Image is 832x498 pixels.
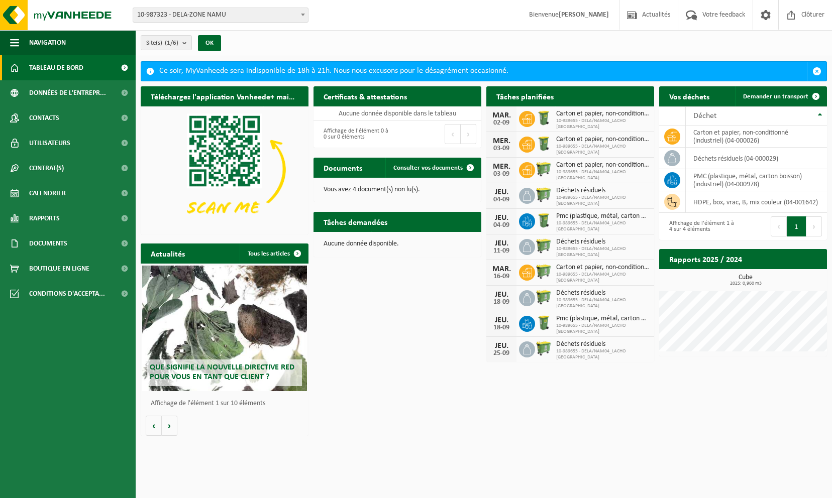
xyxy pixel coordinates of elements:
[664,215,738,237] div: Affichage de l'élément 1 à 4 sur 4 éléments
[491,324,511,331] div: 18-09
[491,239,511,247] div: JEU.
[146,416,162,436] button: Vorige
[141,243,195,263] h2: Actualités
[29,281,105,306] span: Conditions d'accepta...
[491,299,511,306] div: 18-09
[556,323,649,335] span: 10-989655 - DELA/NAM04_LACHO [GEOGRAPHIC_DATA]
[314,212,397,231] h2: Tâches demandées
[491,145,511,152] div: 03-09
[491,171,511,178] div: 03-09
[141,86,308,106] h2: Téléchargez l'application Vanheede+ maintenant!
[556,289,649,297] span: Déchets résiduels
[556,195,649,207] span: 10-989655 - DELA/NAM04_LACHO [GEOGRAPHIC_DATA]
[198,35,221,51] button: OK
[740,269,826,289] a: Consulter les rapports
[535,340,552,357] img: WB-0660-HPE-GN-50
[556,144,649,156] span: 10-989655 - DELA/NAM04_LACHO [GEOGRAPHIC_DATA]
[445,124,461,144] button: Previous
[535,109,552,127] img: WB-0240-HPE-GN-50
[133,8,308,22] span: 10-987323 - DELA-ZONE NAMU
[324,186,471,193] p: Vous avez 4 document(s) non lu(s).
[664,274,827,286] h3: Cube
[556,340,649,348] span: Déchets résiduels
[146,36,178,51] span: Site(s)
[787,216,806,236] button: 1
[535,186,552,203] img: WB-0660-HPE-GN-50
[29,206,60,231] span: Rapports
[659,86,719,106] h2: Vos déchets
[491,163,511,171] div: MER.
[735,86,826,106] a: Demander un transport
[556,187,649,195] span: Déchets résiduels
[150,363,294,381] span: Que signifie la nouvelle directive RED pour vous en tant que client ?
[491,111,511,119] div: MAR.
[559,11,609,19] strong: [PERSON_NAME]
[141,35,192,50] button: Site(s)(1/6)
[29,181,66,206] span: Calendrier
[491,291,511,299] div: JEU.
[686,169,827,191] td: PMC (plastique, métal, carton boisson) (industriel) (04-000978)
[535,212,552,229] img: WB-0240-HPE-GN-50
[385,158,480,178] a: Consulter vos documents
[151,400,303,407] p: Affichage de l'élément 1 sur 10 éléments
[491,137,511,145] div: MER.
[491,342,511,350] div: JEU.
[491,247,511,255] div: 11-09
[556,110,649,118] span: Carton et papier, non-conditionné (industriel)
[556,118,649,130] span: 10-989655 - DELA/NAM04_LACHO [GEOGRAPHIC_DATA]
[29,256,89,281] span: Boutique en ligne
[556,348,649,360] span: 10-989655 - DELA/NAM04_LACHO [GEOGRAPHIC_DATA]
[686,148,827,169] td: déchets résiduels (04-000029)
[133,8,308,23] span: 10-987323 - DELA-ZONE NAMU
[165,40,178,46] count: (1/6)
[556,169,649,181] span: 10-989655 - DELA/NAM04_LACHO [GEOGRAPHIC_DATA]
[535,237,552,255] img: WB-0660-HPE-GN-50
[556,161,649,169] span: Carton et papier, non-conditionné (industriel)
[491,214,511,222] div: JEU.
[659,249,752,269] h2: Rapports 2025 / 2024
[142,266,306,391] a: Que signifie la nouvelle directive RED pour vous en tant que client ?
[556,315,649,323] span: Pmc (plastique, métal, carton boisson) (industriel)
[491,119,511,127] div: 02-09
[461,124,476,144] button: Next
[535,314,552,331] img: WB-0240-HPE-GN-50
[491,265,511,273] div: MAR.
[556,220,649,232] span: 10-989655 - DELA/NAM04_LACHO [GEOGRAPHIC_DATA]
[29,231,67,256] span: Documents
[556,272,649,284] span: 10-989655 - DELA/NAM04_LACHO [GEOGRAPHIC_DATA]
[314,106,481,120] td: Aucune donnée disponible dans le tableau
[535,161,552,178] img: WB-0660-HPE-GN-50
[141,106,308,232] img: Download de VHEPlus App
[743,93,808,100] span: Demander un transport
[556,264,649,272] span: Carton et papier, non-conditionné (industriel)
[556,136,649,144] span: Carton et papier, non-conditionné (industriel)
[556,238,649,246] span: Déchets résiduels
[159,62,807,81] div: Ce soir, MyVanheede sera indisponible de 18h à 21h. Nous nous excusons pour le désagrément occasi...
[393,165,463,171] span: Consulter vos documents
[486,86,564,106] h2: Tâches planifiées
[693,112,716,120] span: Déchet
[162,416,177,436] button: Volgende
[556,246,649,258] span: 10-989655 - DELA/NAM04_LACHO [GEOGRAPHIC_DATA]
[491,350,511,357] div: 25-09
[314,158,372,177] h2: Documents
[664,281,827,286] span: 2025: 0,960 m3
[29,80,106,105] span: Données de l'entrepr...
[29,131,70,156] span: Utilisateurs
[806,216,822,236] button: Next
[491,316,511,324] div: JEU.
[491,222,511,229] div: 04-09
[29,30,66,55] span: Navigation
[535,263,552,280] img: WB-0660-HPE-GN-50
[535,135,552,152] img: WB-0240-HPE-GN-50
[535,289,552,306] img: WB-0660-HPE-GN-50
[491,196,511,203] div: 04-09
[686,191,827,213] td: HDPE, box, vrac, B, mix couleur (04-001642)
[556,212,649,220] span: Pmc (plastique, métal, carton boisson) (industriel)
[491,273,511,280] div: 16-09
[686,126,827,148] td: carton et papier, non-conditionné (industriel) (04-000026)
[491,188,511,196] div: JEU.
[314,86,417,106] h2: Certificats & attestations
[556,297,649,309] span: 10-989655 - DELA/NAM04_LACHO [GEOGRAPHIC_DATA]
[29,105,59,131] span: Contacts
